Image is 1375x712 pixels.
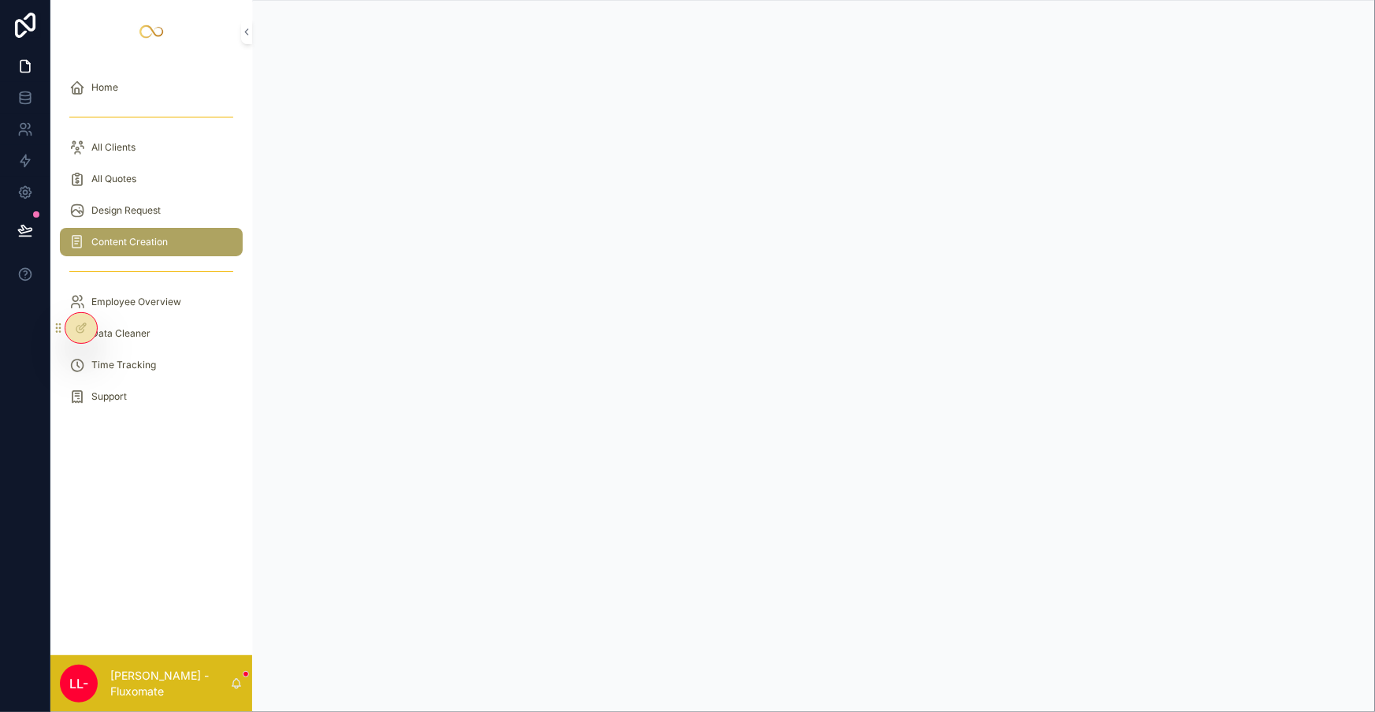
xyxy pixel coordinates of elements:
a: Employee Overview [60,288,243,316]
p: [PERSON_NAME] - Fluxomate [110,668,230,699]
span: Design Request [91,204,161,217]
span: LL- [69,674,88,693]
span: Home [91,81,118,94]
span: All Quotes [91,173,136,185]
a: Home [60,73,243,102]
a: All Quotes [60,165,243,193]
span: Time Tracking [91,359,156,371]
a: Design Request [60,196,243,225]
span: All Clients [91,141,136,154]
img: App logo [139,19,164,44]
a: Data Cleaner [60,319,243,348]
span: Employee Overview [91,296,181,308]
span: Data Cleaner [91,327,151,340]
span: Content Creation [91,236,168,248]
div: scrollable content [50,63,252,429]
a: All Clients [60,133,243,162]
a: Time Tracking [60,351,243,379]
a: Content Creation [60,228,243,256]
